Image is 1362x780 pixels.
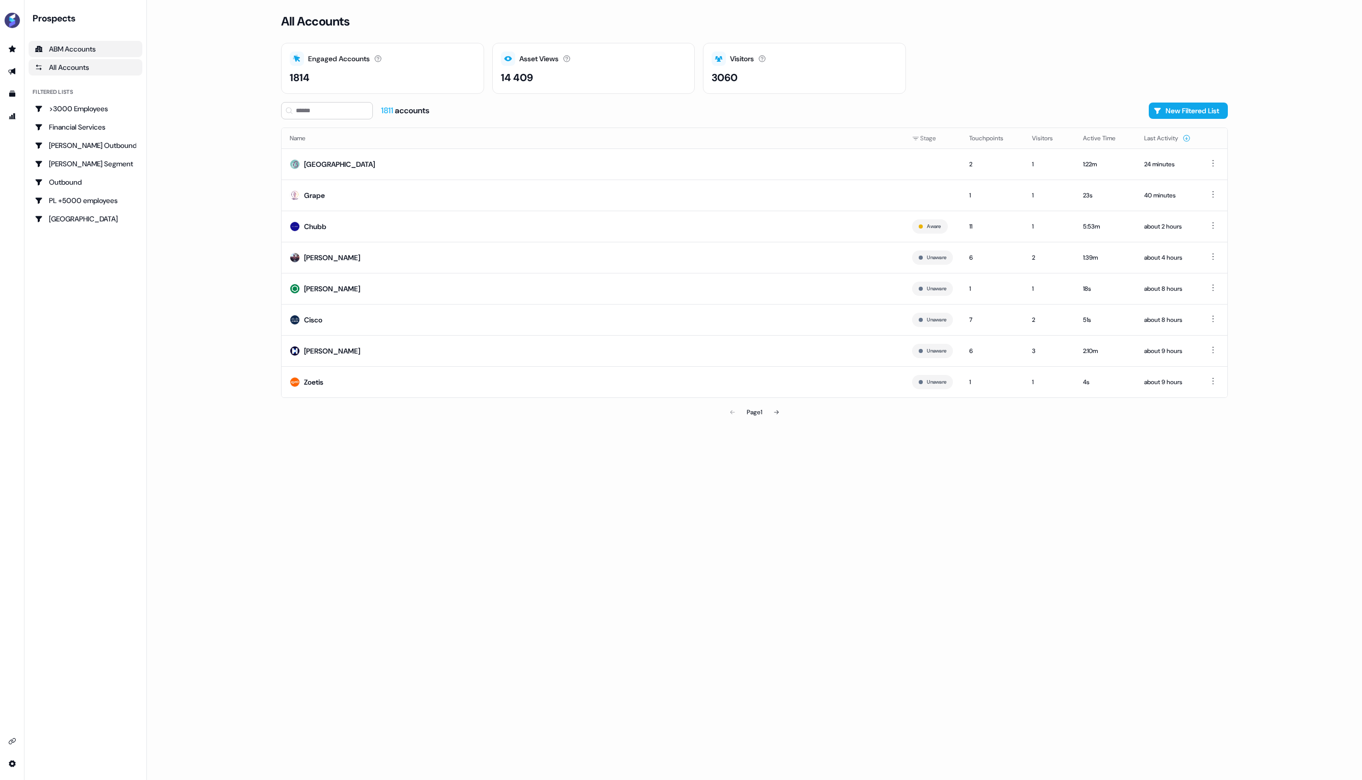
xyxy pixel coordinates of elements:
[35,62,136,72] div: All Accounts
[35,44,136,54] div: ABM Accounts
[969,315,1016,325] div: 7
[304,315,322,325] div: Cisco
[1083,346,1128,356] div: 2:10m
[35,214,136,224] div: [GEOGRAPHIC_DATA]
[1032,129,1065,147] button: Visitors
[1032,253,1067,263] div: 2
[927,284,946,293] button: Unaware
[1144,129,1191,147] button: Last Activity
[304,253,360,263] div: [PERSON_NAME]
[1083,315,1128,325] div: 51s
[4,63,20,80] a: Go to outbound experience
[969,253,1016,263] div: 6
[304,159,375,169] div: [GEOGRAPHIC_DATA]
[35,159,136,169] div: [PERSON_NAME] Segment
[1032,284,1067,294] div: 1
[35,104,136,114] div: >3000 Employees
[1032,190,1067,200] div: 1
[308,54,370,64] div: Engaged Accounts
[969,190,1016,200] div: 1
[304,221,326,232] div: Chubb
[1144,284,1191,294] div: about 8 hours
[281,14,349,29] h3: All Accounts
[29,100,142,117] a: Go to >3000 Employees
[1144,346,1191,356] div: about 9 hours
[747,407,762,417] div: Page 1
[29,211,142,227] a: Go to Poland
[35,195,136,206] div: PL +5000 employees
[519,54,559,64] div: Asset Views
[4,41,20,57] a: Go to prospects
[1083,284,1128,294] div: 18s
[1083,377,1128,387] div: 4s
[1144,253,1191,263] div: about 4 hours
[29,156,142,172] a: Go to Kasper's Segment
[969,159,1016,169] div: 2
[381,105,395,116] span: 1811
[1144,190,1191,200] div: 40 minutes
[969,129,1016,147] button: Touchpoints
[1083,159,1128,169] div: 1:22m
[1083,190,1128,200] div: 23s
[1032,159,1067,169] div: 1
[730,54,754,64] div: Visitors
[29,119,142,135] a: Go to Financial Services
[1144,159,1191,169] div: 24 minutes
[1032,377,1067,387] div: 1
[712,70,738,85] div: 3060
[969,221,1016,232] div: 11
[35,122,136,132] div: Financial Services
[29,59,142,76] a: All accounts
[927,315,946,324] button: Unaware
[927,253,946,262] button: Unaware
[304,346,360,356] div: [PERSON_NAME]
[1083,253,1128,263] div: 1:39m
[4,756,20,772] a: Go to integrations
[290,70,310,85] div: 1814
[1149,103,1228,119] button: New Filtered List
[29,41,142,57] a: ABM Accounts
[35,140,136,150] div: [PERSON_NAME] Outbound
[304,284,360,294] div: [PERSON_NAME]
[1083,221,1128,232] div: 5:53m
[282,128,904,148] th: Name
[1032,346,1067,356] div: 3
[4,108,20,124] a: Go to attribution
[33,88,73,96] div: Filtered lists
[304,190,325,200] div: Grape
[29,174,142,190] a: Go to Outbound
[4,86,20,102] a: Go to templates
[969,346,1016,356] div: 6
[1144,377,1191,387] div: about 9 hours
[1083,129,1128,147] button: Active Time
[29,137,142,154] a: Go to Kasper's Outbound
[35,177,136,187] div: Outbound
[1032,221,1067,232] div: 1
[927,346,946,356] button: Unaware
[29,192,142,209] a: Go to PL +5000 employees
[304,377,323,387] div: Zoetis
[912,133,953,143] div: Stage
[969,377,1016,387] div: 1
[1144,221,1191,232] div: about 2 hours
[927,378,946,387] button: Unaware
[501,70,533,85] div: 14 409
[969,284,1016,294] div: 1
[1144,315,1191,325] div: about 8 hours
[1032,315,1067,325] div: 2
[381,105,430,116] div: accounts
[33,12,142,24] div: Prospects
[927,222,941,231] button: Aware
[4,733,20,749] a: Go to integrations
